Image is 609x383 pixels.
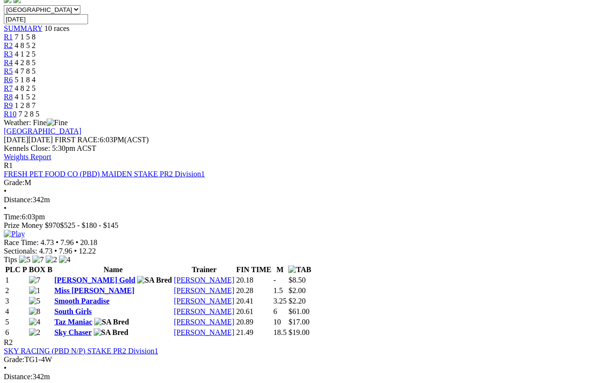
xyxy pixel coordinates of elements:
span: 6:03PM(ACST) [55,136,149,144]
img: 7 [32,255,44,264]
a: South Girls [54,307,92,315]
span: $2.20 [288,297,305,305]
span: Grade: [4,178,25,187]
span: R1 [4,161,13,169]
span: 12.22 [79,247,96,255]
span: 5 1 8 4 [15,76,36,84]
img: 8 [29,307,40,316]
td: 20.89 [236,317,272,327]
img: 7 [29,276,40,285]
span: • [4,204,7,212]
span: 4 2 8 5 [15,59,36,67]
text: 3.25 [273,297,286,305]
text: 10 [273,318,281,326]
a: [PERSON_NAME] [174,297,234,305]
td: 20.41 [236,296,272,306]
span: [DATE] [4,136,29,144]
th: M [273,265,287,275]
span: Tips [4,255,17,264]
a: Weights Report [4,153,51,161]
img: 5 [29,297,40,305]
img: 2 [29,328,40,337]
span: 4.73 [40,238,54,246]
span: Race Time: [4,238,39,246]
a: [GEOGRAPHIC_DATA] [4,127,81,135]
span: Distance: [4,196,32,204]
span: 1 2 8 7 [15,101,36,109]
span: $61.00 [288,307,309,315]
text: - [273,276,275,284]
span: Time: [4,213,22,221]
span: PLC [5,265,20,274]
span: R4 [4,59,13,67]
text: 6 [273,307,277,315]
span: • [76,238,79,246]
span: R1 [4,33,13,41]
img: SA Bred [137,276,172,285]
td: 21.49 [236,328,272,337]
a: R6 [4,76,13,84]
span: Sectionals: [4,247,37,255]
a: R10 [4,110,17,118]
div: Kennels Close: 5:30pm ACST [4,144,605,153]
img: SA Bred [94,328,128,337]
img: 5 [19,255,30,264]
img: 2 [46,255,57,264]
input: Select date [4,14,88,24]
a: Taz Maniac [54,318,92,326]
div: 6:03pm [4,213,605,221]
td: 20.61 [236,307,272,316]
span: $8.50 [288,276,305,284]
th: FIN TIME [236,265,272,275]
div: 342m [4,373,605,381]
a: R3 [4,50,13,58]
span: $17.00 [288,318,309,326]
a: [PERSON_NAME] Gold [54,276,135,284]
span: • [56,238,59,246]
td: 20.28 [236,286,272,295]
a: R5 [4,67,13,75]
td: 3 [5,296,28,306]
img: Play [4,230,25,238]
td: 1 [5,275,28,285]
div: TG1-4W [4,355,605,364]
text: 1.5 [273,286,283,295]
span: $19.00 [288,328,309,336]
span: 10 races [44,24,69,32]
a: [PERSON_NAME] [174,307,234,315]
span: 4 8 2 5 [15,84,36,92]
span: 7.96 [60,238,74,246]
a: Smooth Paradise [54,297,109,305]
td: 20.18 [236,275,272,285]
img: 1 [29,286,40,295]
a: Miss [PERSON_NAME] [54,286,134,295]
a: R8 [4,93,13,101]
a: SUMMARY [4,24,42,32]
a: SKY RACING (PBD N/P) STAKE PR2 Division1 [4,347,158,355]
td: 4 [5,307,28,316]
span: 7 1 5 8 [15,33,36,41]
text: 18.5 [273,328,286,336]
span: [DATE] [4,136,53,144]
div: M [4,178,605,187]
th: Name [54,265,172,275]
td: 6 [5,328,28,337]
a: [PERSON_NAME] [174,276,234,284]
th: Trainer [173,265,235,275]
span: 7.96 [59,247,72,255]
span: R9 [4,101,13,109]
span: 4 1 2 5 [15,50,36,58]
a: R7 [4,84,13,92]
span: BOX [29,265,46,274]
span: 20.18 [80,238,98,246]
a: R2 [4,41,13,49]
img: 4 [29,318,40,326]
